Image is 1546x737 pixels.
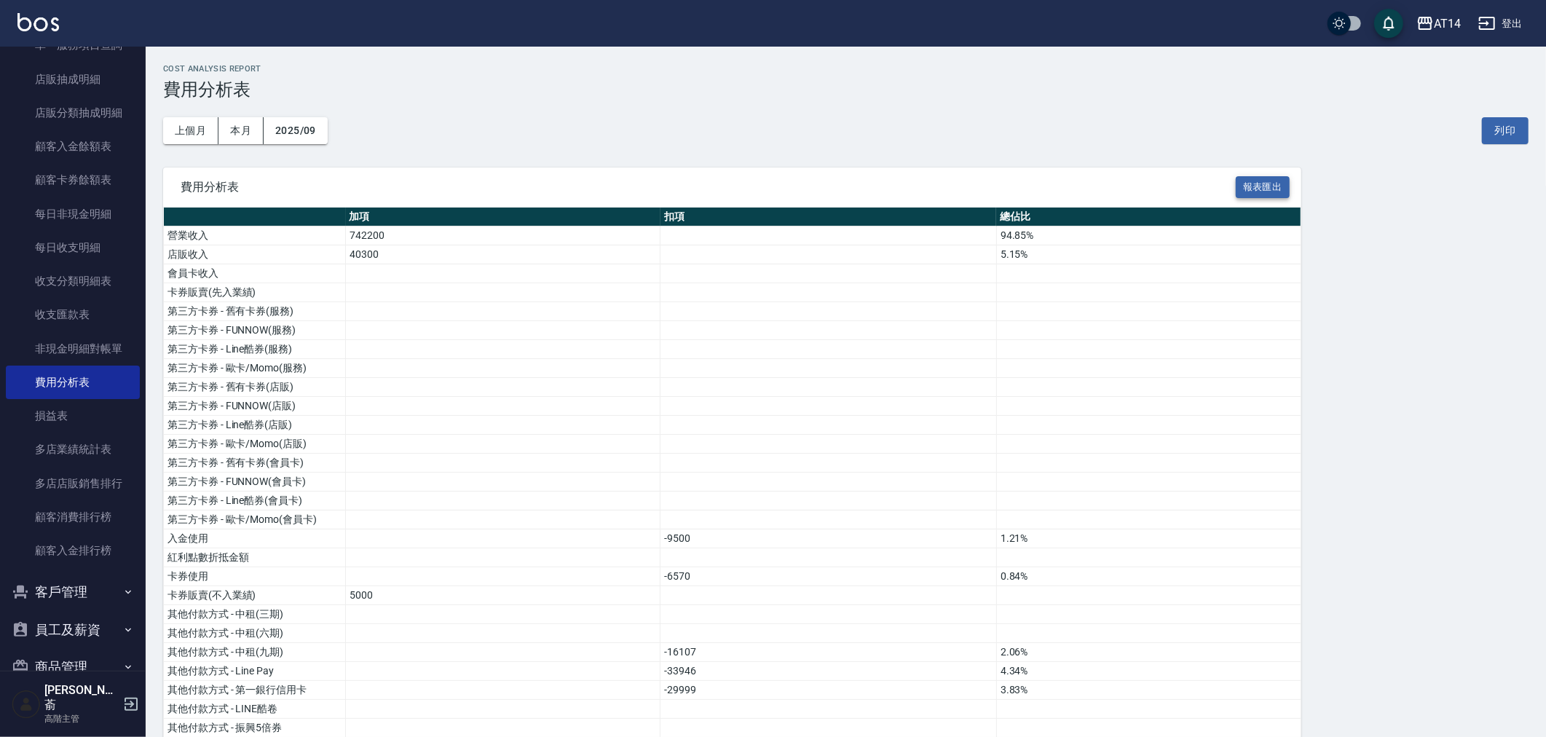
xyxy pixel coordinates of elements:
td: -33946 [660,662,996,681]
h3: 費用分析表 [163,79,1529,100]
a: 顧客消費排行榜 [6,500,140,534]
td: 第三方卡券 - Line酷券(會員卡) [164,492,346,511]
td: 店販收入 [164,245,346,264]
td: 卡券使用 [164,567,346,586]
td: 第三方卡券 - FUNNOW(店販) [164,397,346,416]
td: 4.34% [996,662,1301,681]
td: 0.84% [996,567,1301,586]
div: AT14 [1434,15,1461,33]
button: 報表匯出 [1236,176,1290,199]
td: 第三方卡券 - 歐卡/Momo(店販) [164,435,346,454]
td: 第三方卡券 - Line酷券(店販) [164,416,346,435]
th: 總佔比 [996,208,1301,226]
td: 5000 [346,586,660,605]
button: 本月 [218,117,264,144]
td: -6570 [660,567,996,586]
td: 入金使用 [164,529,346,548]
th: 扣項 [660,208,996,226]
td: 營業收入 [164,226,346,245]
td: 第三方卡券 - 舊有卡券(店販) [164,378,346,397]
td: 其他付款方式 - 中租(六期) [164,624,346,643]
td: 其他付款方式 - LINE酷卷 [164,700,346,719]
button: save [1374,9,1403,38]
span: 費用分析表 [181,180,1236,194]
a: 非現金明細對帳單 [6,332,140,366]
td: -29999 [660,681,996,700]
td: 其他付款方式 - 第一銀行信用卡 [164,681,346,700]
td: 第三方卡券 - 舊有卡券(會員卡) [164,454,346,473]
a: 店販分類抽成明細 [6,96,140,130]
a: 費用分析表 [6,366,140,399]
a: 顧客卡券餘額表 [6,163,140,197]
button: 列印 [1482,117,1529,144]
a: 顧客入金餘額表 [6,130,140,163]
td: 3.83% [996,681,1301,700]
a: 收支匯款表 [6,298,140,331]
a: 多店業績統計表 [6,433,140,466]
td: 第三方卡券 - 歐卡/Momo(服務) [164,359,346,378]
td: 紅利點數折抵金額 [164,548,346,567]
a: 每日收支明細 [6,231,140,264]
button: 員工及薪資 [6,611,140,649]
td: 卡券販賣(先入業績) [164,283,346,302]
td: 5.15% [996,245,1301,264]
td: 卡券販賣(不入業績) [164,586,346,605]
td: 40300 [346,245,660,264]
button: AT14 [1411,9,1467,39]
a: 每日非現金明細 [6,197,140,231]
td: 第三方卡券 - FUNNOW(服務) [164,321,346,340]
td: 第三方卡券 - Line酷券(服務) [164,340,346,359]
h2: Cost analysis Report [163,64,1529,74]
td: 742200 [346,226,660,245]
td: -16107 [660,643,996,662]
button: 2025/09 [264,117,328,144]
td: 1.21% [996,529,1301,548]
a: 收支分類明細表 [6,264,140,298]
a: 顧客入金排行榜 [6,534,140,567]
a: 多店店販銷售排行 [6,467,140,500]
a: 損益表 [6,399,140,433]
button: 登出 [1472,10,1529,37]
td: 94.85% [996,226,1301,245]
th: 加項 [346,208,660,226]
img: Logo [17,13,59,31]
td: 2.06% [996,643,1301,662]
td: 會員卡收入 [164,264,346,283]
td: 第三方卡券 - FUNNOW(會員卡) [164,473,346,492]
h5: [PERSON_NAME]萮 [44,683,119,712]
td: 其他付款方式 - 中租(三期) [164,605,346,624]
button: 商品管理 [6,648,140,686]
p: 高階主管 [44,712,119,725]
a: 店販抽成明細 [6,63,140,96]
td: 第三方卡券 - 舊有卡券(服務) [164,302,346,321]
td: 其他付款方式 - 中租(九期) [164,643,346,662]
td: -9500 [660,529,996,548]
td: 第三方卡券 - 歐卡/Momo(會員卡) [164,511,346,529]
button: 客戶管理 [6,573,140,611]
button: 上個月 [163,117,218,144]
td: 其他付款方式 - Line Pay [164,662,346,681]
img: Person [12,690,41,719]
